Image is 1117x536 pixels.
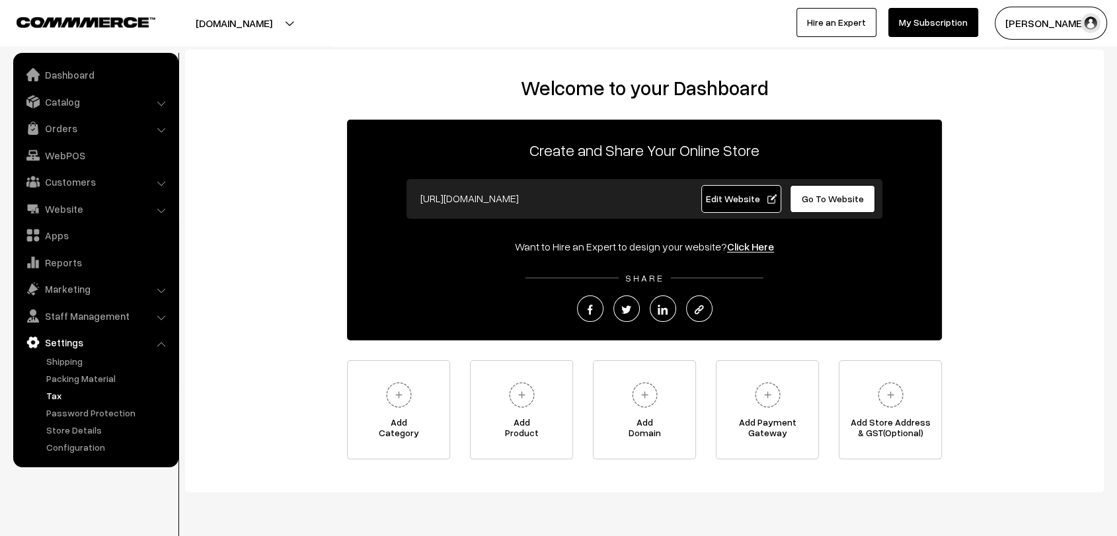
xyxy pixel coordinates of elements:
[995,7,1107,40] button: [PERSON_NAME]…
[17,223,174,247] a: Apps
[149,7,319,40] button: [DOMAIN_NAME]
[43,423,174,437] a: Store Details
[796,8,876,37] a: Hire an Expert
[17,330,174,354] a: Settings
[594,417,695,443] span: Add Domain
[17,13,132,29] a: COMMMERCE
[43,389,174,402] a: Tax
[43,406,174,420] a: Password Protection
[347,239,942,254] div: Want to Hire an Expert to design your website?
[17,197,174,221] a: Website
[17,143,174,167] a: WebPOS
[727,240,774,253] a: Click Here
[43,440,174,454] a: Configuration
[706,193,777,204] span: Edit Website
[17,116,174,140] a: Orders
[888,8,978,37] a: My Subscription
[839,360,942,459] a: Add Store Address& GST(Optional)
[347,360,450,459] a: AddCategory
[43,371,174,385] a: Packing Material
[790,185,875,213] a: Go To Website
[43,354,174,368] a: Shipping
[593,360,696,459] a: AddDomain
[470,360,573,459] a: AddProduct
[17,17,155,27] img: COMMMERCE
[17,250,174,274] a: Reports
[716,417,818,443] span: Add Payment Gateway
[198,76,1091,100] h2: Welcome to your Dashboard
[381,377,417,413] img: plus.svg
[619,272,671,284] span: SHARE
[348,417,449,443] span: Add Category
[802,193,864,204] span: Go To Website
[716,360,819,459] a: Add PaymentGateway
[872,377,909,413] img: plus.svg
[471,417,572,443] span: Add Product
[17,277,174,301] a: Marketing
[627,377,663,413] img: plus.svg
[701,185,782,213] a: Edit Website
[750,377,786,413] img: plus.svg
[17,170,174,194] a: Customers
[17,304,174,328] a: Staff Management
[347,138,942,162] p: Create and Share Your Online Store
[17,90,174,114] a: Catalog
[504,377,540,413] img: plus.svg
[1081,13,1100,33] img: user
[17,63,174,87] a: Dashboard
[839,417,941,443] span: Add Store Address & GST(Optional)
